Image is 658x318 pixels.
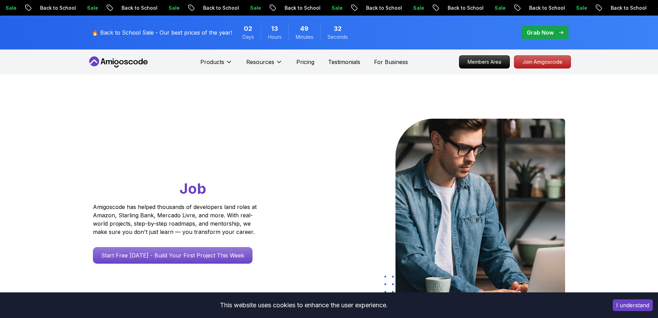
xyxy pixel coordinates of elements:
[300,24,308,34] span: 49 Minutes
[459,55,510,69] a: Members Area
[246,58,283,72] button: Resources
[527,28,554,37] p: Grab Now
[271,24,278,34] span: 13 Hours
[93,119,283,199] h1: Go From Learning to Hired: Master Java, Spring Boot & Cloud Skills That Get You the
[604,4,651,11] p: Back to School
[613,299,653,311] button: Accept cookies
[34,4,81,11] p: Back to School
[244,24,252,34] span: 2 Days
[327,34,348,40] span: Seconds
[92,28,232,37] p: 🔥 Back to School Sale - Our best prices of the year!
[334,24,342,34] span: 32 Seconds
[328,58,360,66] a: Testimonials
[459,56,509,68] p: Members Area
[242,34,254,40] span: Days
[246,58,274,66] p: Resources
[296,58,314,66] a: Pricing
[200,58,224,66] p: Products
[441,4,488,11] p: Back to School
[93,203,259,236] p: Amigoscode has helped thousands of developers land roles at Amazon, Starling Bank, Mercado Livre,...
[488,4,511,11] p: Sale
[360,4,407,11] p: Back to School
[81,4,103,11] p: Sale
[325,4,347,11] p: Sale
[523,4,570,11] p: Back to School
[514,56,571,68] p: Join Amigoscode
[278,4,325,11] p: Back to School
[514,55,571,69] a: Join Amigoscode
[115,4,162,11] p: Back to School
[374,58,408,66] a: For Business
[570,4,592,11] p: Sale
[162,4,184,11] p: Sale
[200,58,232,72] button: Products
[395,119,565,297] img: hero
[93,247,252,264] a: Start Free [DATE] - Build Your First Project This Week
[296,34,313,40] span: Minutes
[197,4,244,11] p: Back to School
[244,4,266,11] p: Sale
[407,4,429,11] p: Sale
[5,298,602,313] div: This website uses cookies to enhance the user experience.
[268,34,282,40] span: Hours
[180,180,206,197] span: Job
